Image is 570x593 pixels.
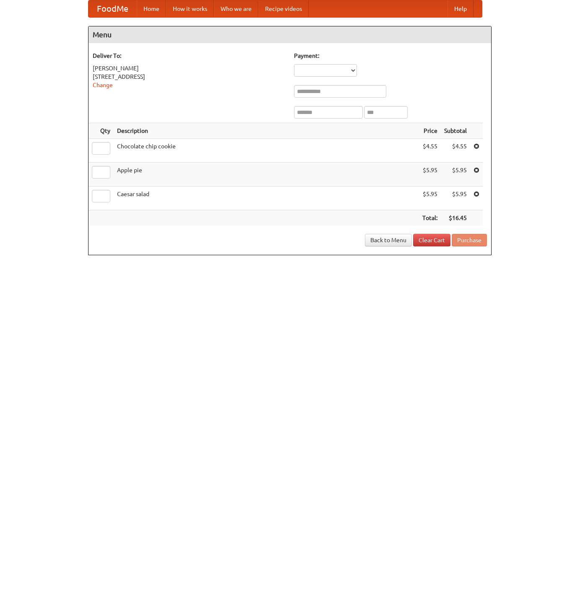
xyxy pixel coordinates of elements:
[294,52,487,60] h5: Payment:
[166,0,214,17] a: How it works
[88,123,114,139] th: Qty
[441,210,470,226] th: $16.45
[114,139,419,163] td: Chocolate chip cookie
[441,139,470,163] td: $4.55
[441,123,470,139] th: Subtotal
[114,123,419,139] th: Description
[365,234,412,246] a: Back to Menu
[88,26,491,43] h4: Menu
[93,64,286,73] div: [PERSON_NAME]
[441,186,470,210] td: $5.95
[419,186,441,210] td: $5.95
[419,123,441,139] th: Price
[448,0,474,17] a: Help
[93,82,113,88] a: Change
[93,52,286,60] h5: Deliver To:
[93,73,286,81] div: [STREET_ADDRESS]
[137,0,166,17] a: Home
[419,139,441,163] td: $4.55
[214,0,258,17] a: Who we are
[114,163,419,186] td: Apple pie
[452,234,487,246] button: Purchase
[419,210,441,226] th: Total:
[88,0,137,17] a: FoodMe
[441,163,470,186] td: $5.95
[258,0,309,17] a: Recipe videos
[419,163,441,186] td: $5.95
[413,234,450,246] a: Clear Cart
[114,186,419,210] td: Caesar salad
